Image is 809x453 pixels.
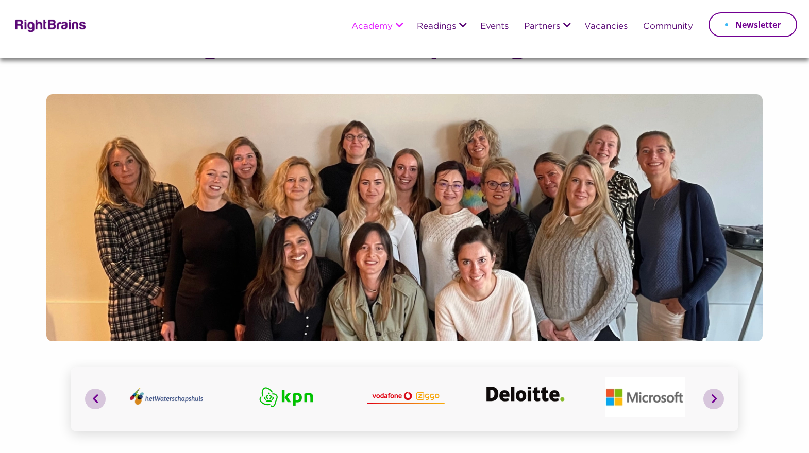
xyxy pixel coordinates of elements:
button: Next [703,389,724,409]
img: Rightbrains [12,18,87,32]
a: Academy [351,22,393,31]
a: Events [480,22,509,31]
a: Readings [417,22,456,31]
a: Newsletter [709,12,797,37]
a: Vacancies [584,22,628,31]
a: Partners [524,22,560,31]
a: Community [643,22,693,31]
button: Previous [85,389,106,409]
